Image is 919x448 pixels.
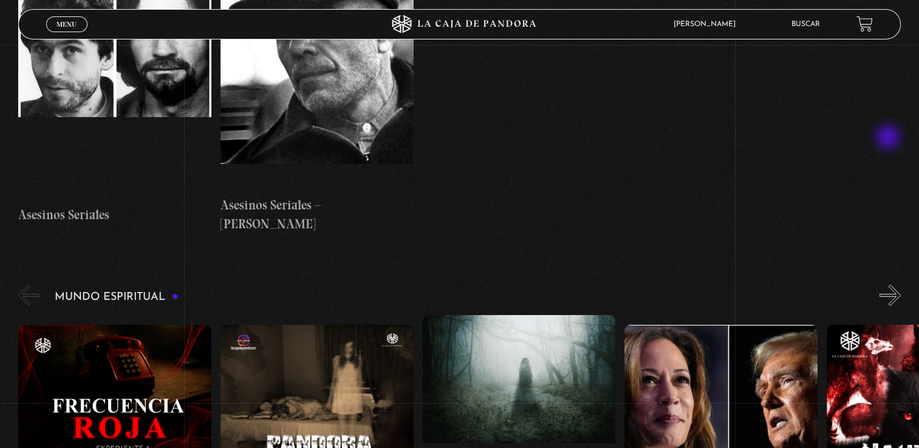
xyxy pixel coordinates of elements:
[791,21,820,28] a: Buscar
[880,285,901,306] button: Next
[56,21,77,28] span: Menu
[52,31,81,39] span: Cerrar
[856,16,873,32] a: View your shopping cart
[220,195,414,234] h4: Asesinos Seriales – [PERSON_NAME]
[55,291,179,303] h3: Mundo Espiritual
[668,21,748,28] span: [PERSON_NAME]
[18,205,211,225] h4: Asesinos Seriales
[18,285,39,306] button: Previous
